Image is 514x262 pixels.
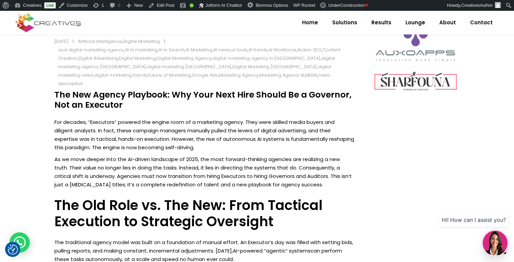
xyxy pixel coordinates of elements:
a: Artificial Intelligence [78,38,122,45]
div: Good [190,3,194,7]
img: Creatives [14,12,82,33]
span: Results [371,14,391,31]
a: MENA [305,72,317,78]
img: Revisit consent button [8,244,18,255]
div: , [74,37,165,46]
img: agent [483,231,508,256]
a: Marketing Agency AI [260,72,304,78]
a: Live [44,2,56,8]
a: About [432,14,463,31]
a: ai [58,47,62,53]
a: Solutions [325,14,364,31]
span: Solutions [332,14,357,31]
a: AI-powered “agentic” systems [233,247,311,254]
h4: The New Agency Playbook: Why Your Next Hire Should Be a Governor, Not an Executor [54,90,354,110]
a: digital marketing news [58,63,331,78]
a: Arabic SEO [297,47,322,53]
a: Digital Marketing [123,38,160,45]
a: Digital Marketing [GEOGRAPHIC_DATA] [232,63,317,70]
a: digital marketing agency [GEOGRAPHIC_DATA] [58,55,335,70]
div: WhatsApp contact [9,232,30,253]
a: AI in Search [158,47,185,53]
p: For decades, “Executors” powered the engine room of a marketing agency. They were skilled media b... [54,118,354,152]
a: Google Ads [192,72,218,78]
a: Home [295,14,325,31]
a: ai tools [231,47,247,53]
a: AI in marketing [125,47,157,53]
a: digital marketing trends [95,72,147,78]
img: Creatives | The New Agency Playbook: Why Your Next Hire Should Be a Governor, Not an Executor [320,2,327,8]
p: As we move deeper into the AI-driven landscape of 2025, the most forward-thinking agencies are re... [54,155,354,189]
a: Marketing Agency [219,72,259,78]
a: Digital Marketing [119,55,156,61]
a: meta description [58,72,330,87]
a: AI Workforce [269,47,296,53]
img: Creatives | The New Agency Playbook: Why Your Next Hire Should Be a Governor, Not an Executor [371,69,460,94]
div: Hi! How can I assist you? [439,213,509,227]
a: digital marketing [GEOGRAPHIC_DATA] [147,63,231,70]
span: CreativesAuthor [461,3,493,8]
span: Contact [470,14,493,31]
div: , , , , , , , , , , , , , , , , , , , , , , , , , [58,46,350,88]
a: AI trends [248,47,268,53]
a: Results [364,14,398,31]
a: Future of Marketing [148,72,191,78]
a: AI news [213,47,230,53]
button: Consent Preferences [8,244,18,255]
a: Digital Marketing Agency [157,55,212,61]
a: Contact [463,14,500,31]
a: digital marketing agency in [GEOGRAPHIC_DATA] [213,55,320,61]
h3: The Old Role vs. The New: From Tactical Execution to Strategic Oversight [54,197,354,230]
a: Content Creation [58,47,340,61]
img: Creatives | The New Agency Playbook: Why Your Next Hire Should Be a Governor, Not an Executor [495,2,501,8]
a: Digital Advertising [78,55,118,61]
a: [DATE] [54,38,68,45]
span: About [439,14,456,31]
a: AI Marketing [186,47,212,53]
span: Home [302,14,318,31]
a: ai digital marketing agency [63,47,124,53]
a: Lounge [398,14,432,31]
span: Lounge [406,14,425,31]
